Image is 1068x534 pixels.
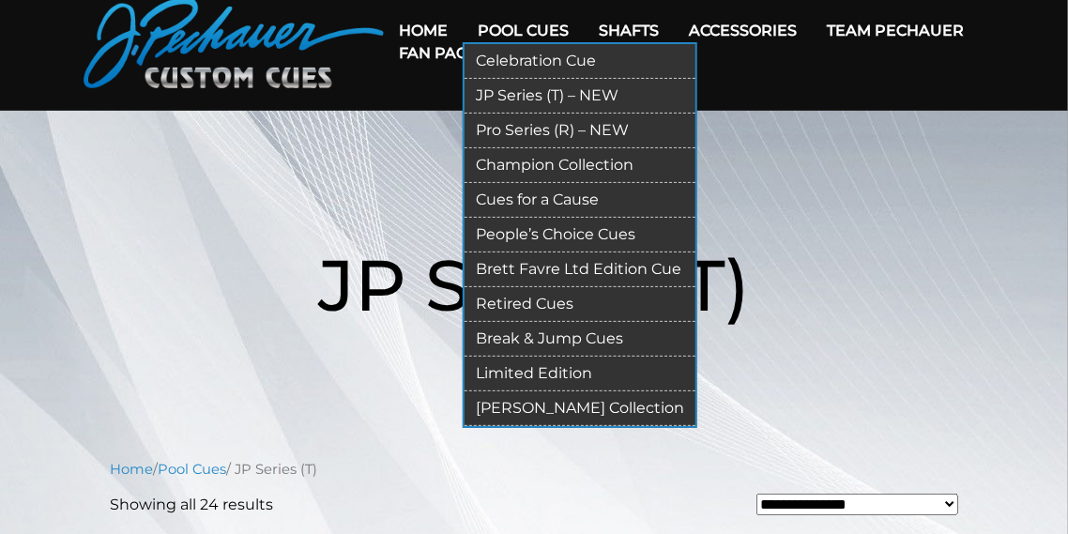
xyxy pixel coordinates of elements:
[812,7,979,54] a: Team Pechauer
[110,461,153,478] a: Home
[465,79,695,114] a: JP Series (T) – NEW
[493,29,614,77] a: Warranty
[110,459,958,480] nav: Breadcrumb
[465,322,695,357] a: Break & Jump Cues
[318,241,750,328] span: JP Series (T)
[465,218,695,252] a: People’s Choice Cues
[465,148,695,183] a: Champion Collection
[465,44,695,79] a: Celebration Cue
[463,7,584,54] a: Pool Cues
[614,29,685,77] a: Cart
[465,183,695,218] a: Cues for a Cause
[465,357,695,391] a: Limited Edition
[158,461,226,478] a: Pool Cues
[465,391,695,426] a: [PERSON_NAME] Collection
[465,287,695,322] a: Retired Cues
[384,7,463,54] a: Home
[110,494,273,516] p: Showing all 24 results
[756,494,958,516] select: Shop order
[465,114,695,148] a: Pro Series (R) – NEW
[674,7,812,54] a: Accessories
[384,29,493,77] a: Fan Page
[465,252,695,287] a: Brett Favre Ltd Edition Cue
[584,7,674,54] a: Shafts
